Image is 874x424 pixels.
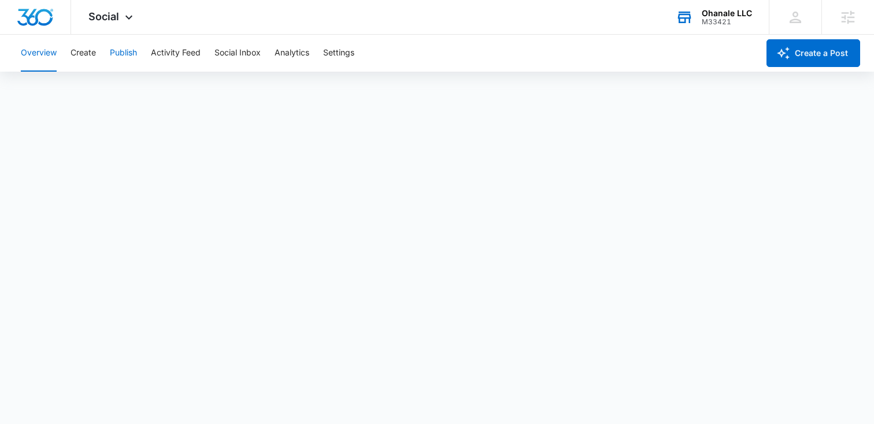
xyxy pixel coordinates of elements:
[766,39,860,67] button: Create a Post
[275,35,309,72] button: Analytics
[88,10,119,23] span: Social
[702,18,752,26] div: account id
[71,35,96,72] button: Create
[110,35,137,72] button: Publish
[21,35,57,72] button: Overview
[214,35,261,72] button: Social Inbox
[702,9,752,18] div: account name
[323,35,354,72] button: Settings
[151,35,201,72] button: Activity Feed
